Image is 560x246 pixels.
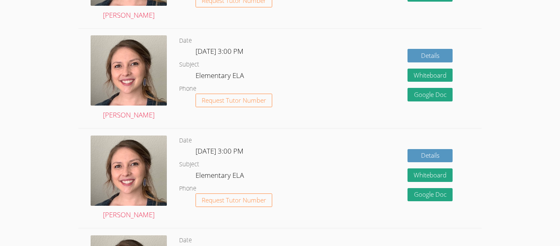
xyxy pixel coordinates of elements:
[202,197,266,203] span: Request Tutor Number
[179,159,199,170] dt: Subject
[202,97,266,103] span: Request Tutor Number
[91,136,167,221] a: [PERSON_NAME]
[91,35,167,121] a: [PERSON_NAME]
[407,168,453,182] button: Whiteboard
[407,88,453,101] a: Google Doc
[179,136,192,146] dt: Date
[407,149,453,163] a: Details
[196,70,246,84] dd: Elementary ELA
[91,35,167,106] img: avatar.png
[196,94,272,107] button: Request Tutor Number
[407,69,453,82] button: Whiteboard
[196,46,244,56] span: [DATE] 3:00 PM
[179,84,196,94] dt: Phone
[196,193,272,207] button: Request Tutor Number
[179,235,192,246] dt: Date
[179,60,199,70] dt: Subject
[407,188,453,202] a: Google Doc
[91,136,167,206] img: avatar.png
[179,36,192,46] dt: Date
[407,49,453,62] a: Details
[179,184,196,194] dt: Phone
[196,170,246,184] dd: Elementary ELA
[196,146,244,156] span: [DATE] 3:00 PM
